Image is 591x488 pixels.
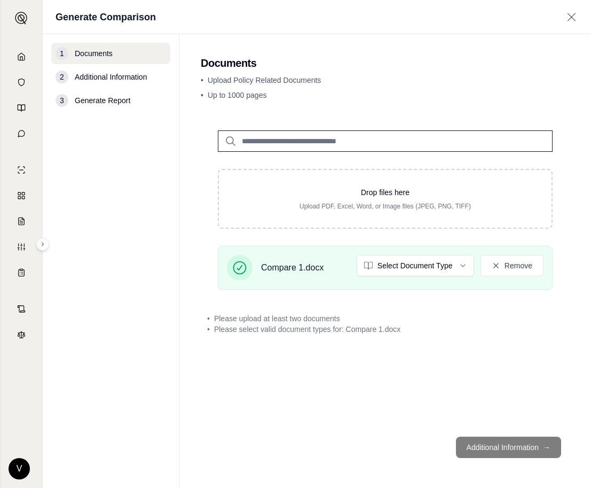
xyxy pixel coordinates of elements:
span: Please upload at least two documents [214,313,340,324]
a: Coverage Table [3,261,40,284]
span: Compare 1.docx [261,261,324,274]
a: Documents Vault [3,71,40,94]
div: 3 [56,94,68,107]
a: Claim Coverage [3,210,40,233]
a: Home [3,45,40,68]
span: • [207,313,210,324]
h2: Documents [201,56,570,71]
span: • [207,324,210,335]
span: Generate Report [75,95,130,106]
p: Upload PDF, Excel, Word, or Image files (JPEG, PNG, TIFF) [236,202,534,211]
a: Single Policy [3,158,40,182]
p: Drop files here [236,187,534,198]
span: Please select valid document types for: Compare 1.docx [214,324,400,335]
a: Contract Analysis [3,297,40,321]
div: 1 [56,47,68,60]
img: Expand sidebar [15,12,28,25]
button: Remove [480,255,543,276]
span: • [201,91,203,99]
h1: Generate Comparison [56,10,156,25]
span: Additional Information [75,72,147,82]
div: V [9,458,30,479]
a: Chat [3,122,40,145]
a: Custom Report [3,235,40,259]
span: • [201,76,203,84]
span: Upload Policy Related Documents [208,76,321,84]
button: Expand sidebar [36,238,49,251]
div: 2 [56,71,68,83]
a: Policy Comparisons [3,184,40,207]
a: Legal Search Engine [3,323,40,346]
span: Up to 1000 pages [208,91,267,99]
a: Prompt Library [3,96,40,120]
span: Documents [75,48,113,59]
button: Expand sidebar [11,7,32,29]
